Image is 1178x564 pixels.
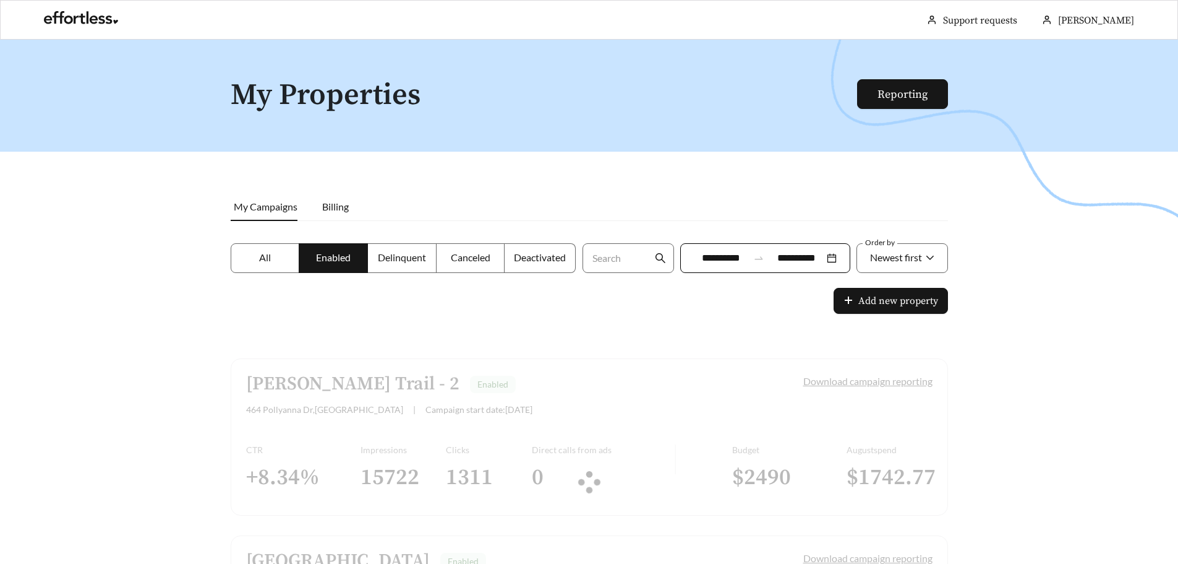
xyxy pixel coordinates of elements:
[857,79,948,109] button: Reporting
[234,201,297,212] span: My Campaigns
[655,253,666,264] span: search
[451,251,490,263] span: Canceled
[753,253,764,264] span: to
[834,288,948,314] button: plusAdd new property
[870,251,922,263] span: Newest first
[877,87,928,102] a: Reporting
[316,251,351,263] span: Enabled
[943,14,1017,27] a: Support requests
[231,79,858,112] h1: My Properties
[1058,14,1134,27] span: [PERSON_NAME]
[514,251,566,263] span: Deactivated
[322,201,349,212] span: Billing
[858,293,938,308] span: Add new property
[843,295,853,307] span: plus
[753,253,764,264] span: swap-right
[378,251,426,263] span: Delinquent
[259,251,271,263] span: All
